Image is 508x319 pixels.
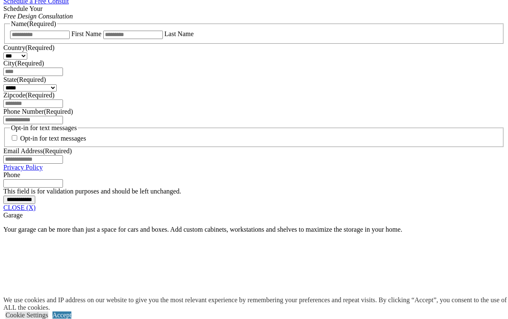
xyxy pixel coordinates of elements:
label: City [3,60,44,67]
span: (Required) [27,20,56,27]
legend: Name [10,20,57,28]
span: (Required) [44,108,73,115]
label: Last Name [165,30,194,37]
span: (Required) [25,92,54,99]
span: (Required) [17,76,46,83]
label: Email Address [3,147,72,154]
span: (Required) [43,147,72,154]
em: Free Design Consultation [3,13,73,20]
span: Garage [3,212,23,219]
label: Zipcode [3,92,55,99]
p: Your garage can be more than just a space for cars and boxes. Add custom cabinets, workstations a... [3,226,505,233]
a: Cookie Settings [5,311,48,319]
span: Schedule Your [3,5,73,20]
a: Accept [52,311,71,319]
div: This field is for validation purposes and should be left unchanged. [3,188,505,195]
span: (Required) [25,44,54,51]
label: Phone Number [3,108,73,115]
div: We use cookies and IP address on our website to give you the most relevant experience by remember... [3,296,508,311]
a: CLOSE (X) [3,204,36,211]
a: Privacy Policy [3,164,43,171]
legend: Opt-in for text messages [10,124,78,132]
label: Country [3,44,55,51]
label: Phone [3,171,20,178]
span: (Required) [15,60,44,67]
label: Opt-in for text messages [20,135,86,142]
label: State [3,76,46,83]
label: First Name [71,30,102,37]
